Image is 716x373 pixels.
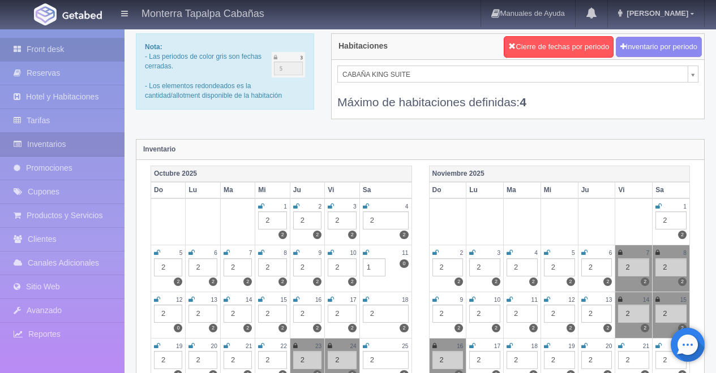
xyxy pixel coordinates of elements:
label: 2 [209,324,217,332]
small: 24 [350,343,356,349]
label: 2 [567,324,575,332]
th: Do [151,182,186,198]
small: 17 [350,297,356,303]
label: 2 [603,277,612,286]
img: Getabed [62,11,102,19]
span: [PERSON_NAME] [624,9,688,18]
h4: Habitaciones [338,42,388,50]
label: 2 [455,277,463,286]
th: Lu [466,182,504,198]
th: Sa [653,182,690,198]
strong: Inventario [143,145,175,153]
small: 4 [534,250,538,256]
div: 2 [655,351,687,369]
small: 8 [683,250,687,256]
th: Mi [255,182,290,198]
small: 12 [176,297,182,303]
label: 2 [567,277,575,286]
small: 20 [211,343,217,349]
small: 16 [457,343,463,349]
a: CABAÑA KING SUITE [337,66,698,83]
label: 2 [313,324,321,332]
div: 2 [293,258,321,276]
div: 2 [258,305,286,323]
small: 16 [315,297,321,303]
th: Ma [504,182,541,198]
div: 2 [363,351,409,369]
th: Ma [220,182,255,198]
label: 2 [174,277,182,286]
label: 2 [529,324,538,332]
small: 6 [214,250,217,256]
small: 22 [280,343,286,349]
small: 2 [319,203,322,210]
small: 10 [350,250,356,256]
small: 19 [568,343,574,349]
div: 2 [188,351,217,369]
label: 2 [209,277,217,286]
small: 23 [315,343,321,349]
th: Do [429,182,466,198]
div: 2 [507,305,538,323]
div: 2 [655,305,687,323]
b: 4 [520,96,526,109]
small: 10 [494,297,500,303]
img: Getabed [34,3,57,25]
small: 25 [402,343,408,349]
div: 2 [363,211,409,229]
div: 2 [328,305,356,323]
label: 0 [400,259,408,268]
div: 2 [581,351,612,369]
label: 2 [278,277,287,286]
label: 2 [348,277,357,286]
small: 3 [353,203,357,210]
div: 2 [154,305,182,323]
label: 2 [678,277,687,286]
small: 18 [531,343,538,349]
div: 2 [258,211,286,229]
label: 2 [313,231,321,239]
label: 2 [678,324,687,332]
div: 2 [432,351,464,369]
small: 7 [249,250,252,256]
div: 2 [544,305,575,323]
th: Noviembre 2025 [429,166,690,182]
div: 2 [154,258,182,276]
small: 2 [460,250,464,256]
label: 2 [243,277,252,286]
label: 2 [641,324,649,332]
label: 2 [243,324,252,332]
div: 2 [544,258,575,276]
div: 2 [581,305,612,323]
div: 2 [618,258,649,276]
div: 2 [188,258,217,276]
div: 2 [258,351,286,369]
label: 2 [678,231,687,239]
label: 0 [174,324,182,332]
div: 2 [432,305,464,323]
div: 2 [293,211,321,229]
div: 2 [507,258,538,276]
div: 2 [655,211,687,229]
small: 1 [683,203,687,210]
label: 2 [348,324,357,332]
div: 2 [507,351,538,369]
small: 4 [405,203,409,210]
small: 15 [280,297,286,303]
small: 13 [211,297,217,303]
small: 1 [284,203,287,210]
div: - Las periodos de color gris son fechas cerradas. - Los elementos redondeados es la cantidad/allo... [136,33,314,110]
label: 2 [492,277,500,286]
small: 5 [179,250,183,256]
span: CABAÑA KING SUITE [342,66,683,83]
div: 2 [618,351,649,369]
div: 2 [328,211,356,229]
small: 21 [643,343,649,349]
h4: Monterra Tapalpa Cabañas [142,6,264,20]
img: cutoff.png [272,52,305,77]
div: 2 [363,305,409,323]
div: 2 [293,351,321,369]
div: 2 [224,305,252,323]
small: 14 [643,297,649,303]
label: 2 [348,231,357,239]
